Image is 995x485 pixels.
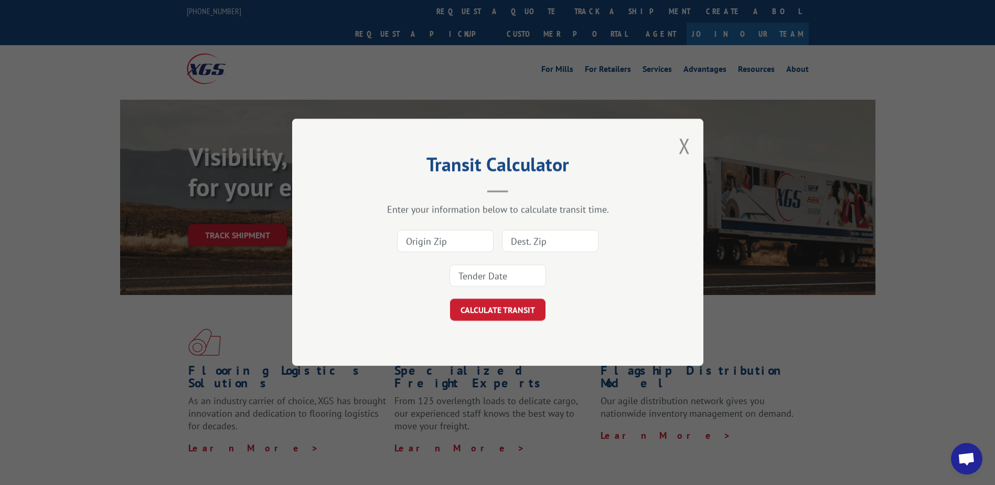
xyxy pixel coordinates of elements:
div: Enter your information below to calculate transit time. [345,204,651,216]
button: CALCULATE TRANSIT [450,299,545,321]
button: Close modal [679,132,690,160]
input: Tender Date [450,265,546,287]
input: Dest. Zip [502,230,598,252]
input: Origin Zip [397,230,494,252]
h2: Transit Calculator [345,157,651,177]
div: Open chat [951,443,982,475]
